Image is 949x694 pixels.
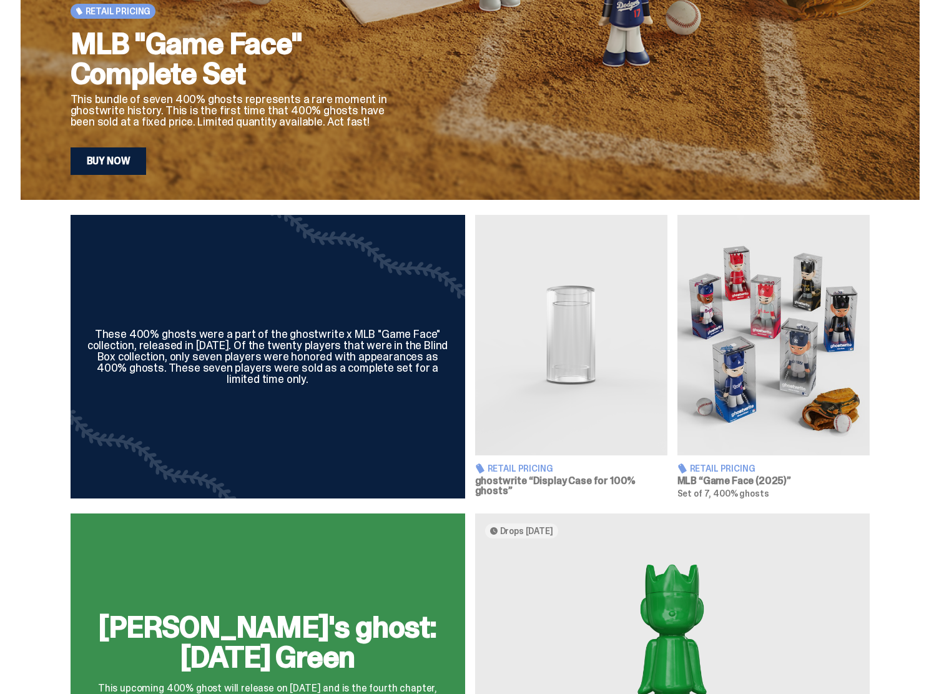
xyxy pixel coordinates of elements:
h2: [PERSON_NAME]'s ghost: [DATE] Green [86,612,450,672]
a: Buy Now [71,147,147,175]
p: This bundle of seven 400% ghosts represents a rare moment in ghostwrite history. This is the firs... [71,94,395,127]
span: Retail Pricing [488,464,553,473]
span: Retail Pricing [690,464,755,473]
h3: ghostwrite “Display Case for 100% ghosts” [475,476,667,496]
span: Retail Pricing [86,6,151,16]
h2: MLB "Game Face" Complete Set [71,29,395,89]
h3: MLB “Game Face (2025)” [677,476,870,486]
span: Set of 7, 400% ghosts [677,488,769,499]
img: Game Face (2025) [677,215,870,455]
a: Game Face (2025) Retail Pricing [677,215,870,498]
img: Display Case for 100% ghosts [475,215,667,455]
div: These 400% ghosts were a part of the ghostwrite x MLB "Game Face" collection, released in [DATE].... [86,329,450,385]
a: Display Case for 100% ghosts Retail Pricing [475,215,667,498]
span: Drops [DATE] [500,526,553,536]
